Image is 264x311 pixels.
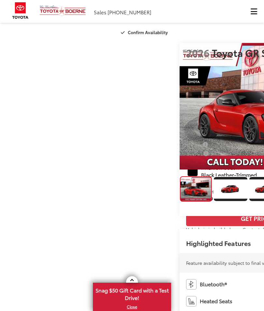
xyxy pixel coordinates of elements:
span: 2026 [186,46,210,60]
img: Heated Seats [186,296,197,306]
span: Confirm Availability [128,29,168,35]
span: Sales [94,8,106,16]
img: 2026 Toyota GR Supra 3.0 Premium [213,180,247,199]
span: Snag $50 Gift Card with a Test Drive! [94,283,170,303]
span: Heated Seats [200,297,232,305]
img: Bluetooth® [186,279,197,290]
a: Expand Photo 1 [214,176,247,202]
h2: Highlighted Features [186,239,251,247]
button: Confirm Availability [117,27,173,38]
img: Vic Vaughan Toyota of Boerne [39,5,86,16]
span: Bluetooth® [200,280,227,288]
a: Expand Photo 0 [180,176,212,202]
span: [PHONE_NUMBER] [108,8,151,16]
img: 2026 Toyota GR Supra 3.0 Premium [180,177,212,201]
